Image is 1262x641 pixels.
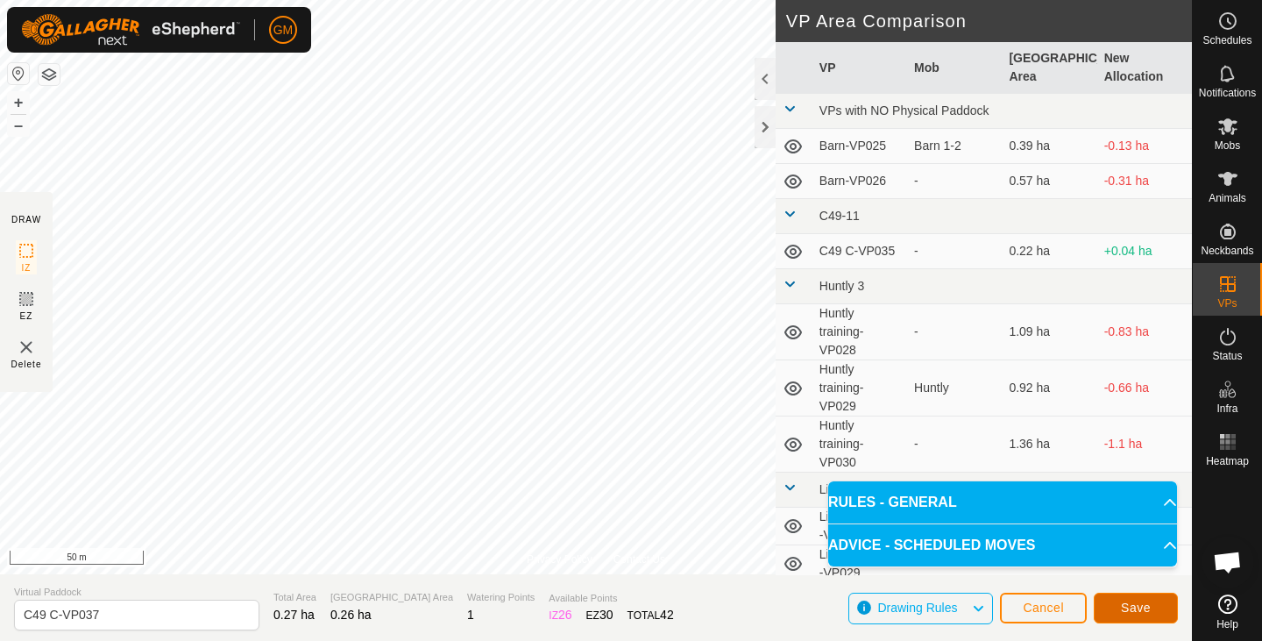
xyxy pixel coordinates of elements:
[1121,601,1151,615] span: Save
[1002,164,1096,199] td: 0.57 ha
[819,103,989,118] span: VPs with NO Physical Paddock
[914,379,995,397] div: Huntly
[14,585,259,600] span: Virtual Paddock
[1097,360,1192,417] td: -0.66 ha
[1000,593,1087,623] button: Cancel
[914,137,995,155] div: Barn 1-2
[11,213,41,226] div: DRAW
[812,508,907,545] td: Limestone Flat -VP028
[273,608,315,622] span: 0.27 ha
[914,172,995,190] div: -
[1002,42,1096,94] th: [GEOGRAPHIC_DATA] Area
[907,42,1002,94] th: Mob
[8,63,29,84] button: Reset Map
[812,234,907,269] td: C49 C-VP035
[828,481,1177,523] p-accordion-header: RULES - GENERAL
[1002,417,1096,473] td: 1.36 ha
[558,608,572,622] span: 26
[786,11,1192,32] h2: VP Area Comparison
[21,14,240,46] img: Gallagher Logo
[1212,351,1242,361] span: Status
[627,606,674,624] div: TOTAL
[20,310,33,323] span: EZ
[1216,619,1238,630] span: Help
[819,279,864,293] span: Huntly 3
[828,524,1177,566] p-accordion-header: ADVICE - SCHEDULED MOVES
[16,337,37,358] img: VP
[273,590,316,605] span: Total Area
[1199,88,1256,98] span: Notifications
[1202,536,1254,588] div: Open chat
[1097,304,1192,360] td: -0.83 ha
[467,608,474,622] span: 1
[812,360,907,417] td: Huntly training-VP029
[660,608,674,622] span: 42
[1201,246,1253,256] span: Neckbands
[1202,35,1251,46] span: Schedules
[914,242,995,260] div: -
[812,545,907,583] td: Limestone Flat -VP029
[8,115,29,136] button: –
[1002,234,1096,269] td: 0.22 ha
[39,64,60,85] button: Map Layers
[22,261,32,274] span: IZ
[467,590,535,605] span: Watering Points
[273,21,294,39] span: GM
[819,209,860,223] span: C49-11
[1216,403,1237,414] span: Infra
[1206,456,1249,467] span: Heatmap
[1097,129,1192,164] td: -0.13 ha
[812,42,907,94] th: VP
[1215,140,1240,151] span: Mobs
[1097,417,1192,473] td: -1.1 ha
[1002,360,1096,417] td: 0.92 ha
[1193,588,1262,637] a: Help
[1097,234,1192,269] td: +0.04 ha
[1002,304,1096,360] td: 1.09 ha
[914,323,995,341] div: -
[330,590,453,605] span: [GEOGRAPHIC_DATA] Area
[812,304,907,360] td: Huntly training-VP028
[812,417,907,473] td: Huntly training-VP030
[828,492,957,513] span: RULES - GENERAL
[613,552,665,567] a: Contact Us
[527,552,592,567] a: Privacy Policy
[1097,42,1192,94] th: New Allocation
[599,608,613,622] span: 30
[11,358,42,371] span: Delete
[914,435,995,453] div: -
[1097,164,1192,199] td: -0.31 ha
[1023,601,1064,615] span: Cancel
[819,482,897,496] span: Limestone Hill
[1217,298,1237,309] span: VPs
[586,606,613,624] div: EZ
[549,591,673,606] span: Available Points
[1209,193,1246,203] span: Animals
[828,535,1035,556] span: ADVICE - SCHEDULED MOVES
[812,164,907,199] td: Barn-VP026
[1094,593,1178,623] button: Save
[330,608,372,622] span: 0.26 ha
[812,129,907,164] td: Barn-VP025
[8,92,29,113] button: +
[877,601,957,615] span: Drawing Rules
[1002,129,1096,164] td: 0.39 ha
[549,606,571,624] div: IZ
